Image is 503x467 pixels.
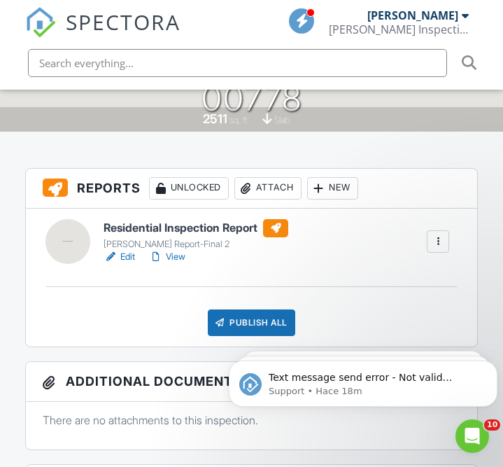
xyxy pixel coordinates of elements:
span: SPECTORA [66,7,180,36]
div: 2511 [203,111,227,126]
span: sq. ft. [229,115,249,125]
div: Attach [234,177,302,200]
iframe: Intercom live chat [455,419,489,453]
a: Edit [104,250,135,264]
iframe: Intercom notifications mensaje [223,331,503,429]
a: View [149,250,185,264]
div: Unlocked [149,177,229,200]
span: 10 [484,419,500,431]
p: There are no attachments to this inspection. [43,412,460,428]
div: [PERSON_NAME] Report-Final 2 [104,239,288,250]
a: Residential Inspection Report [PERSON_NAME] Report-Final 2 [104,219,288,250]
div: New [307,177,358,200]
div: Publish All [208,309,295,336]
a: SPECTORA [25,19,180,48]
h3: Reports [26,169,477,209]
span: slab [274,115,290,125]
div: [PERSON_NAME] [367,8,458,22]
input: Search everything... [28,49,447,77]
div: Ayuso Inspections [329,22,469,36]
h3: Additional Documents [26,362,477,402]
img: The Best Home Inspection Software - Spectora [25,7,56,38]
h6: Residential Inspection Report [104,219,288,237]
